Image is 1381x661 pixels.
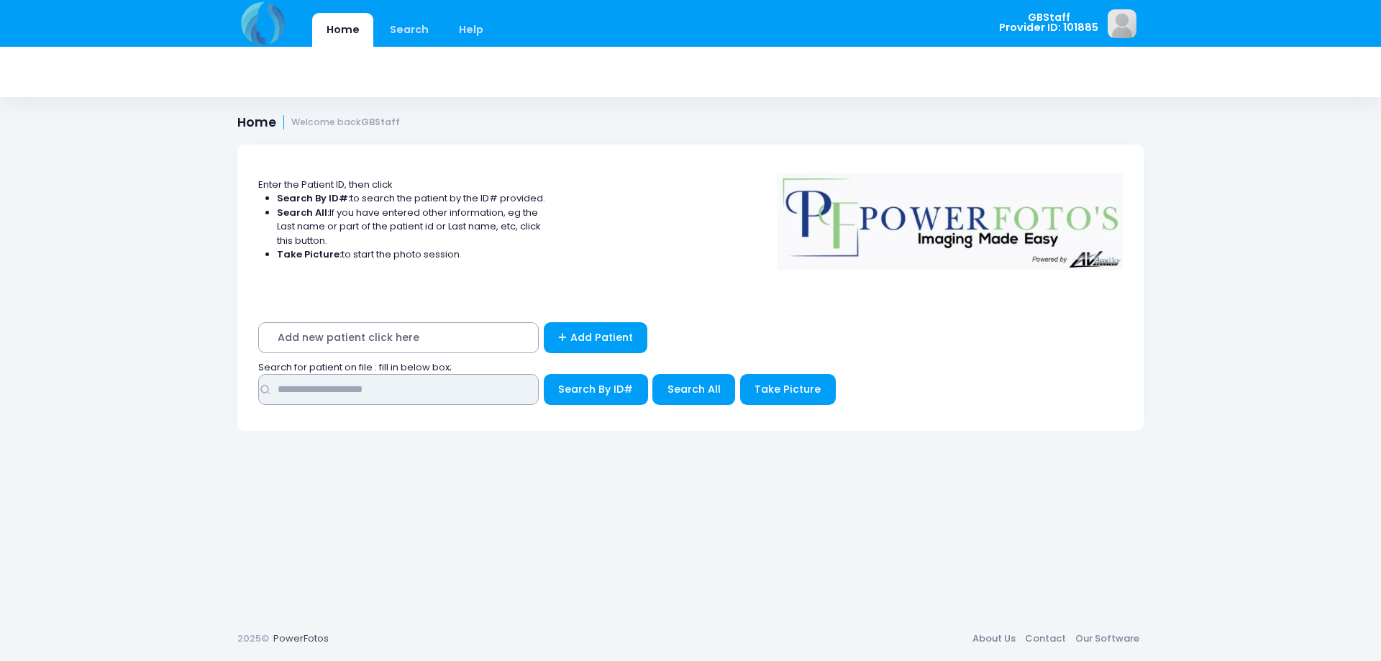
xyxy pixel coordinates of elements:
[277,247,546,262] li: to start the photo session.
[1108,9,1136,38] img: image
[1070,626,1144,652] a: Our Software
[999,12,1098,33] span: GBStaff Provider ID: 101885
[770,163,1130,270] img: Logo
[544,322,648,353] a: Add Patient
[312,13,373,47] a: Home
[361,116,400,128] strong: GBStaff
[277,247,342,261] strong: Take Picture:
[558,382,633,396] span: Search By ID#
[1020,626,1070,652] a: Contact
[273,632,329,645] a: PowerFotos
[277,191,350,205] strong: Search By ID#:
[277,206,546,248] li: If you have entered other information, eg the Last name or part of the patient id or Last name, e...
[237,632,269,645] span: 2025©
[544,374,648,405] button: Search By ID#
[277,206,329,219] strong: Search All:
[445,13,498,47] a: Help
[277,191,546,206] li: to search the patient by the ID# provided.
[258,322,539,353] span: Add new patient click here
[375,13,442,47] a: Search
[755,382,821,396] span: Take Picture
[740,374,836,405] button: Take Picture
[291,117,400,128] small: Welcome back
[967,626,1020,652] a: About Us
[237,115,400,130] h1: Home
[258,360,452,374] span: Search for patient on file : fill in below box;
[652,374,735,405] button: Search All
[667,382,721,396] span: Search All
[258,178,393,191] span: Enter the Patient ID, then click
